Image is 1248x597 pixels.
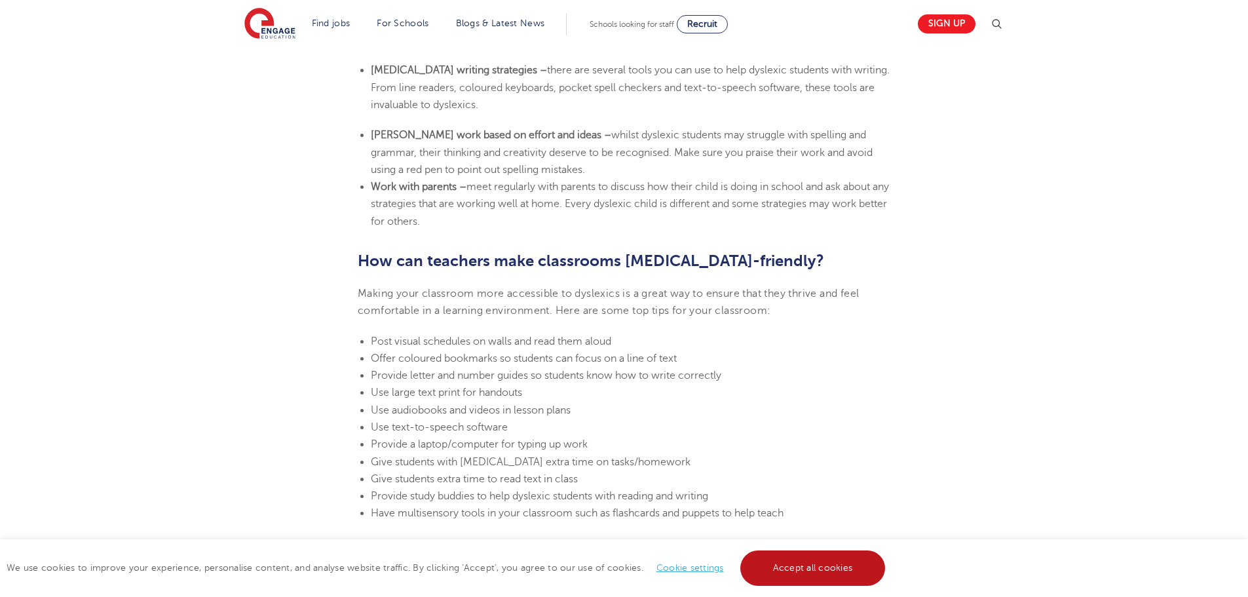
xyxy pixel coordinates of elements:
[371,181,889,227] span: meet regularly with parents to discuss how their child is doing in school and ask about any strat...
[371,370,721,381] span: Provide letter and number guides so students know how to write correctly
[371,129,873,176] span: whilst dyslexic students may struggle with spelling and grammar, their thinking and creativity de...
[312,18,350,28] a: Find jobs
[371,490,708,502] span: Provide study buddies to help dyslexic students with reading and writing
[590,20,674,29] span: Schools looking for staff
[371,507,784,519] span: Have multisensory tools in your classroom such as flashcards and puppets to help teach
[656,563,724,573] a: Cookie settings
[244,8,295,41] img: Engage Education
[371,64,890,111] span: there are several tools you can use to help dyslexic students with writing. From line readers, co...
[918,14,975,33] a: Sign up
[358,288,859,317] span: Making your classroom more accessible to dyslexics is a great way to ensure that they thrive and ...
[371,404,571,416] span: Use audiobooks and videos in lesson plans
[687,19,717,29] span: Recruit
[371,473,578,485] span: Give students extra time to read text in class
[371,336,611,347] span: Post visual schedules on walls and read them aloud
[371,438,588,450] span: Provide a laptop/computer for typing up work
[371,456,690,468] span: Give students with [MEDICAL_DATA] extra time on tasks/homework
[371,421,508,433] span: Use text-to-speech software
[371,181,466,193] b: Work with parents –
[7,563,888,573] span: We use cookies to improve your experience, personalise content, and analyse website traffic. By c...
[456,18,545,28] a: Blogs & Latest News
[371,129,611,141] b: [PERSON_NAME] work based on effort and ideas –
[740,550,886,586] a: Accept all cookies
[677,15,728,33] a: Recruit
[377,18,428,28] a: For Schools
[358,252,824,270] b: How can teachers make classrooms [MEDICAL_DATA]-friendly?
[371,64,547,76] b: [MEDICAL_DATA] writing strategies –
[371,353,677,364] span: Offer coloured bookmarks so students can focus on a line of text
[371,387,522,398] span: Use large text print for handouts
